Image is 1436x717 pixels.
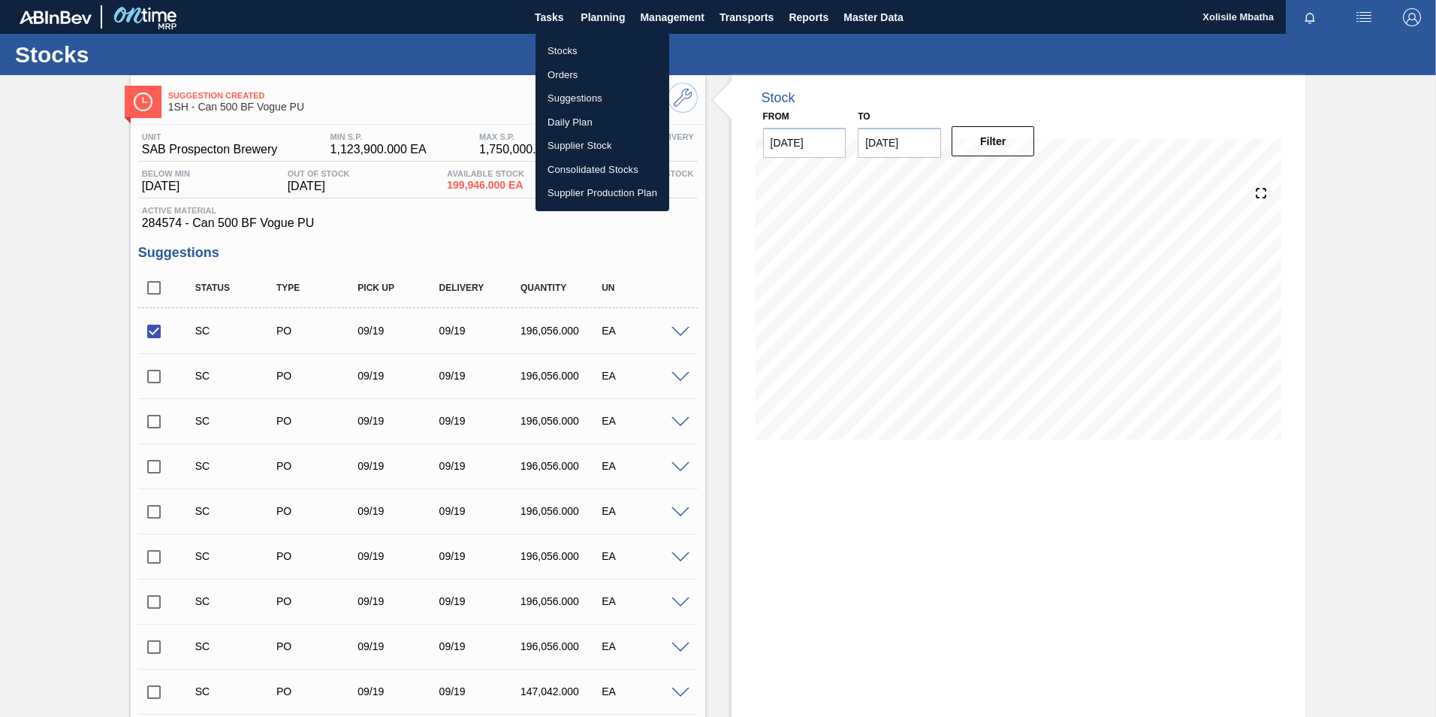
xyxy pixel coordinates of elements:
[535,63,669,87] a: Orders
[535,158,669,182] a: Consolidated Stocks
[535,110,669,135] a: Daily Plan
[535,134,669,158] a: Supplier Stock
[535,181,669,205] a: Supplier Production Plan
[535,86,669,110] a: Suggestions
[535,39,669,63] a: Stocks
